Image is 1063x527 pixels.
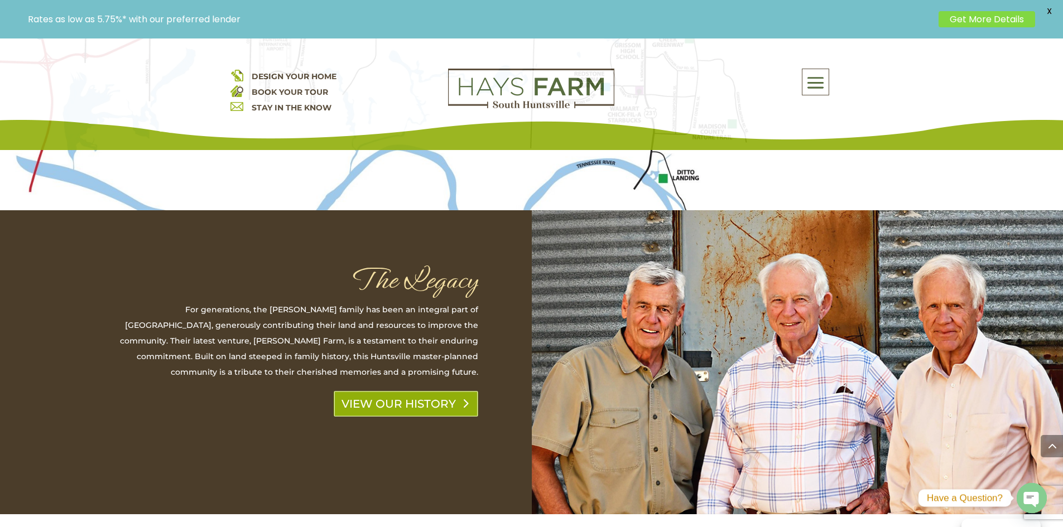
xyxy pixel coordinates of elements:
h1: The Legacy [107,263,479,302]
a: DESIGN YOUR HOME [252,71,336,81]
a: VIEW OUR HISTORY [334,391,478,417]
a: BOOK YOUR TOUR [252,87,328,97]
a: STAY IN THE KNOW [252,103,331,113]
img: design your home [230,69,243,81]
img: Logo [448,69,614,109]
a: hays farm homes huntsville development [448,101,614,111]
span: X [1041,3,1057,20]
a: Get More Details [939,11,1035,27]
p: For generations, the [PERSON_NAME] family has been an integral part of [GEOGRAPHIC_DATA], generou... [107,302,479,380]
p: Rates as low as 5.75%* with our preferred lender [28,14,933,25]
img: book your home tour [230,84,243,97]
